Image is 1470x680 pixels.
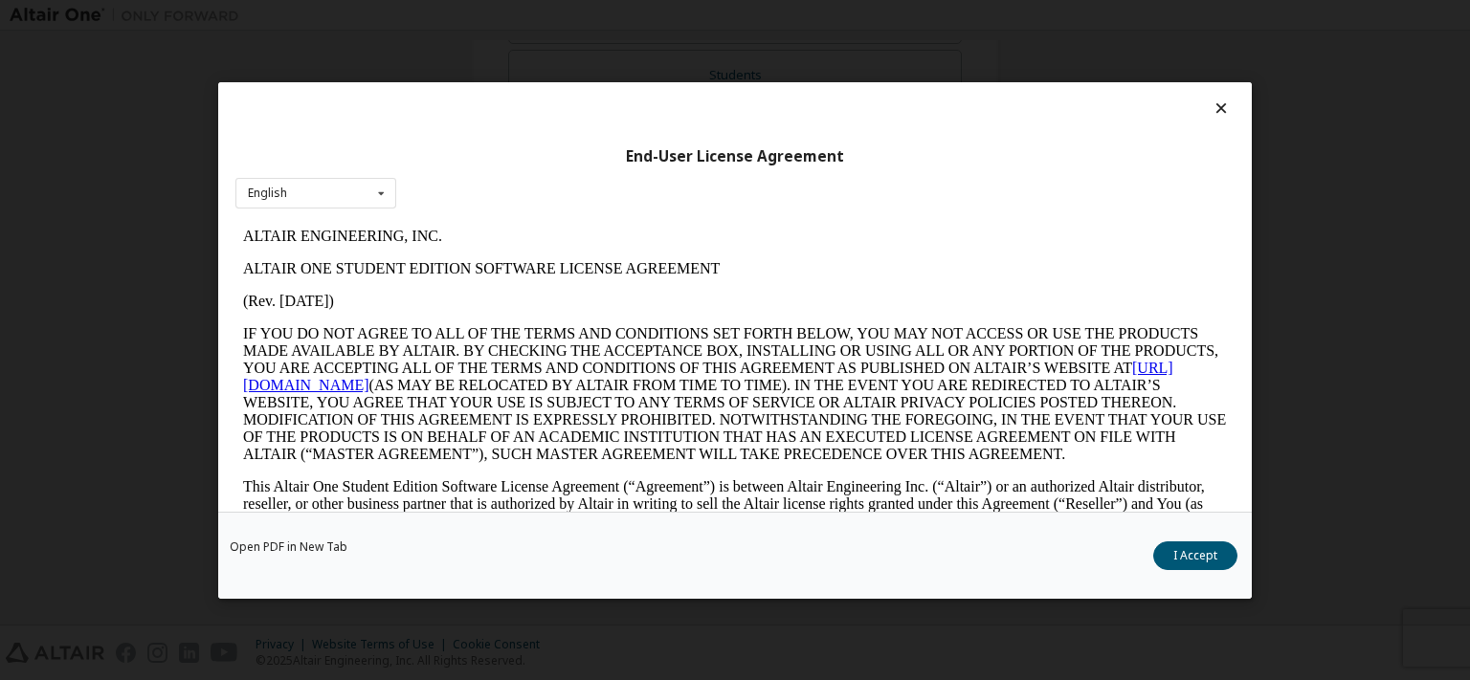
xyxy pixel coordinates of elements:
[8,140,938,173] a: [URL][DOMAIN_NAME]
[248,187,287,199] div: English
[235,146,1235,165] div: End-User License Agreement
[8,40,991,57] p: ALTAIR ONE STUDENT EDITION SOFTWARE LICENSE AGREEMENT
[8,73,991,90] p: (Rev. [DATE])
[230,540,347,552] a: Open PDF in New Tab
[8,105,991,243] p: IF YOU DO NOT AGREE TO ALL OF THE TERMS AND CONDITIONS SET FORTH BELOW, YOU MAY NOT ACCESS OR USE...
[8,258,991,327] p: This Altair One Student Edition Software License Agreement (“Agreement”) is between Altair Engine...
[1153,540,1237,569] button: I Accept
[8,8,991,25] p: ALTAIR ENGINEERING, INC.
